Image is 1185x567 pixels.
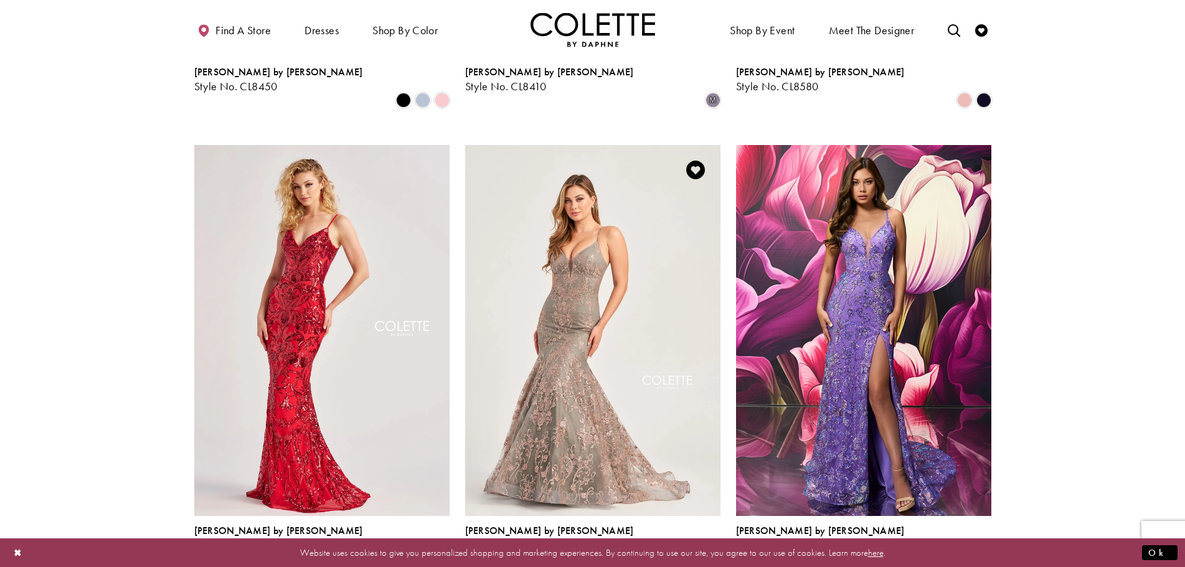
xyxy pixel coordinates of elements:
[194,79,278,93] span: Style No. CL8450
[531,12,655,47] a: Visit Home Page
[7,541,29,563] button: Close Dialog
[736,524,905,537] span: [PERSON_NAME] by [PERSON_NAME]
[706,93,720,108] i: Dusty Lilac/Multi
[730,24,795,37] span: Shop By Event
[372,24,438,37] span: Shop by color
[736,525,905,551] div: Colette by Daphne Style No. CL8430
[194,65,363,78] span: [PERSON_NAME] by [PERSON_NAME]
[305,24,339,37] span: Dresses
[736,67,905,93] div: Colette by Daphne Style No. CL8580
[868,546,884,558] a: here
[531,12,655,47] img: Colette by Daphne
[727,12,798,47] span: Shop By Event
[957,93,972,108] i: Rose Gold
[215,24,271,37] span: Find a store
[465,67,634,93] div: Colette by Daphne Style No. CL8410
[194,67,363,93] div: Colette by Daphne Style No. CL8450
[435,93,450,108] i: Ice Pink
[465,524,634,537] span: [PERSON_NAME] by [PERSON_NAME]
[736,65,905,78] span: [PERSON_NAME] by [PERSON_NAME]
[194,524,363,537] span: [PERSON_NAME] by [PERSON_NAME]
[369,12,441,47] span: Shop by color
[465,525,634,551] div: Colette by Daphne Style No. CL5105
[465,79,547,93] span: Style No. CL8410
[826,12,918,47] a: Meet the designer
[465,145,720,516] a: Visit Colette by Daphne Style No. CL5105 Page
[301,12,342,47] span: Dresses
[415,93,430,108] i: Ice Blue
[194,525,363,551] div: Colette by Daphne Style No. CL8685
[945,12,963,47] a: Toggle search
[90,544,1095,561] p: Website uses cookies to give you personalized shopping and marketing experiences. By continuing t...
[972,12,991,47] a: Check Wishlist
[736,145,991,516] a: Visit Colette by Daphne Style No. CL8430 Page
[976,93,991,108] i: Midnight
[396,93,411,108] i: Black
[194,145,450,516] a: Visit Colette by Daphne Style No. CL8685 Page
[194,12,274,47] a: Find a store
[736,79,819,93] span: Style No. CL8580
[1142,545,1178,560] button: Submit Dialog
[465,65,634,78] span: [PERSON_NAME] by [PERSON_NAME]
[682,157,709,183] a: Add to Wishlist
[829,24,915,37] span: Meet the designer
